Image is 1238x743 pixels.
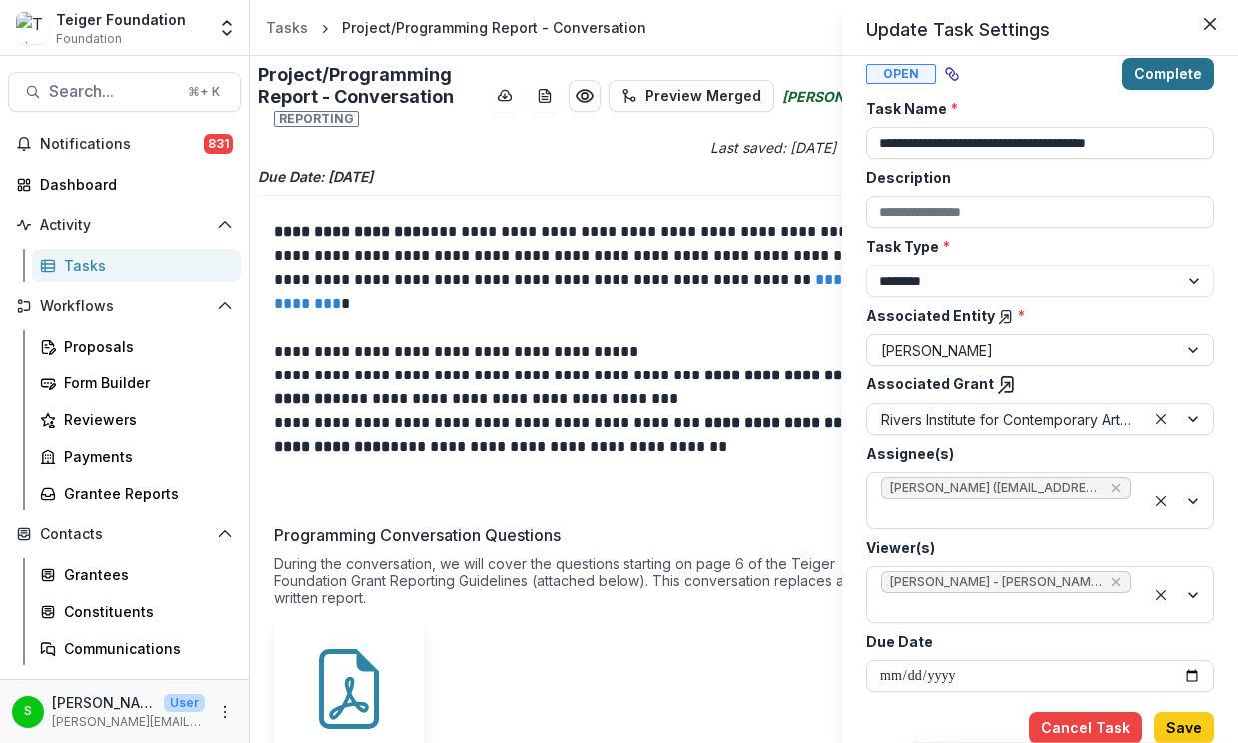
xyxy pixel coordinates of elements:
button: View dependent tasks [936,58,968,90]
div: Clear selected options [1149,407,1173,431]
button: Complete [1122,58,1214,90]
label: Associated Grant [866,373,1202,395]
label: Associated Entity [866,305,1202,326]
div: Clear selected options [1149,583,1173,607]
div: Remove Andrea Andersson (aandersson@riversinstitute.org) [1108,478,1124,498]
label: Description [866,167,1202,188]
div: Clear selected options [1149,489,1173,513]
label: Assignee(s) [866,443,1202,464]
label: Due Date [866,631,1202,652]
label: Task Type [866,236,1202,257]
span: [PERSON_NAME] - [PERSON_NAME][EMAIL_ADDRESS][DOMAIN_NAME] [890,575,1102,589]
span: Open [866,64,936,84]
button: Close [1194,8,1226,40]
span: [PERSON_NAME] ([EMAIL_ADDRESS][DOMAIN_NAME]) [890,481,1102,495]
label: Task Name [866,98,1202,119]
div: Remove Stephanie - skoch@teigerfoundation.org [1108,572,1124,592]
label: Viewer(s) [866,537,1202,558]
